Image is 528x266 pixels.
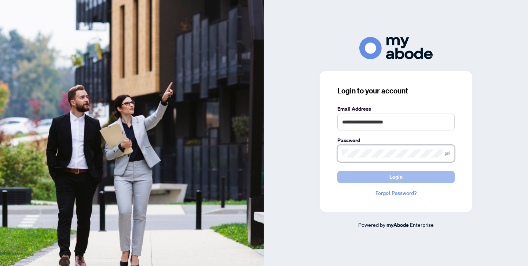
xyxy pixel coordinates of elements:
a: myAbode [386,221,409,229]
span: Powered by [358,221,385,228]
img: ma-logo [359,37,433,59]
span: eye-invisible [445,151,450,156]
span: Login [389,171,403,183]
a: Forgot Password? [337,189,455,197]
label: Password [337,136,455,144]
label: Email Address [337,105,455,113]
button: Login [337,171,455,183]
h3: Login to your account [337,86,455,96]
span: Enterprise [410,221,434,228]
